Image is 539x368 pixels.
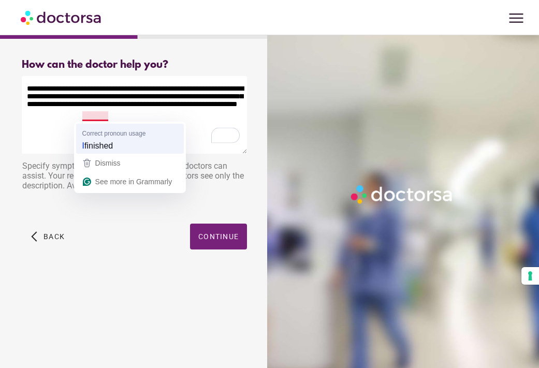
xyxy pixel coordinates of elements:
[22,156,247,198] div: Specify symptoms or medication needed so doctors can assist. Your request is fully anonymized; do...
[43,232,65,241] span: Back
[27,224,69,249] button: arrow_back_ios Back
[521,267,539,285] button: Your consent preferences for tracking technologies
[190,224,247,249] button: Continue
[506,8,526,28] span: menu
[21,6,103,29] img: Doctorsa.com
[198,232,239,241] span: Continue
[22,59,247,71] div: How can the doctor help you?
[348,182,456,206] img: Logo-Doctorsa-trans-White-partial-flat.png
